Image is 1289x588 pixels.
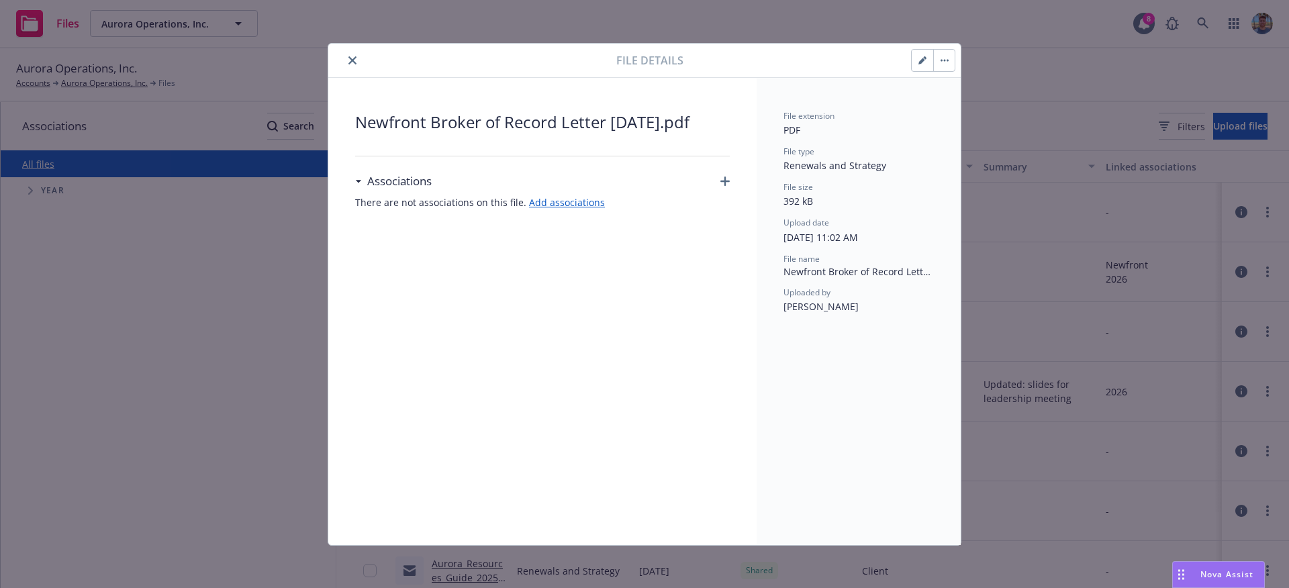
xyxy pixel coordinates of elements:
[783,287,830,298] span: Uploaded by
[783,159,886,172] span: Renewals and Strategy
[783,195,813,207] span: 392 kB
[783,146,814,157] span: File type
[783,264,934,279] span: Newfront Broker of Record Letter [DATE].pdf
[783,300,859,313] span: [PERSON_NAME]
[1173,562,1190,587] div: Drag to move
[783,253,820,264] span: File name
[355,173,432,190] div: Associations
[529,196,605,209] a: Add associations
[1172,561,1265,588] button: Nova Assist
[783,231,858,244] span: [DATE] 11:02 AM
[783,181,813,193] span: File size
[616,52,683,68] span: File details
[355,110,730,134] span: Newfront Broker of Record Letter [DATE].pdf
[355,195,730,209] span: There are not associations on this file.
[1200,569,1253,580] span: Nova Assist
[367,173,432,190] h3: Associations
[783,110,834,121] span: File extension
[344,52,361,68] button: close
[783,124,800,136] span: PDF
[783,217,829,228] span: Upload date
